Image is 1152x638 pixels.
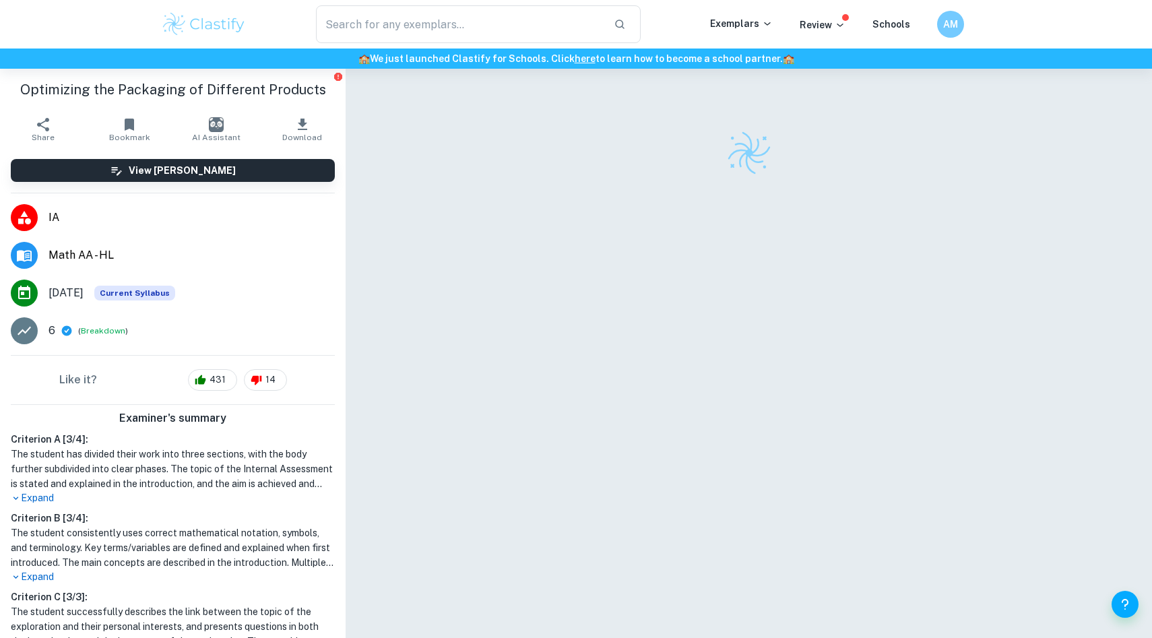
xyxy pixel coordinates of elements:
h6: Examiner's summary [5,410,340,426]
span: Share [32,133,55,142]
span: 14 [258,373,283,387]
h6: Like it? [59,372,97,388]
span: 🏫 [783,53,794,64]
h1: Optimizing the Packaging of Different Products [11,79,335,100]
a: Schools [872,19,910,30]
input: Search for any exemplars... [316,5,603,43]
button: Bookmark [86,110,172,148]
div: 14 [244,369,287,391]
span: 🏫 [358,53,370,64]
span: IA [49,210,335,226]
h1: The student has divided their work into three sections, with the body further subdivided into cle... [11,447,335,491]
p: Expand [11,491,335,505]
h1: The student consistently uses correct mathematical notation, symbols, and terminology. Key terms/... [11,525,335,570]
img: Clastify logo [726,129,773,177]
span: Math AA - HL [49,247,335,263]
div: 431 [188,369,237,391]
button: Report issue [333,71,343,82]
p: Exemplars [710,16,773,31]
a: here [575,53,596,64]
button: View [PERSON_NAME] [11,159,335,182]
h6: Criterion C [ 3 / 3 ]: [11,589,335,604]
p: Review [800,18,845,32]
span: ( ) [78,325,128,338]
button: Download [259,110,346,148]
span: Download [282,133,322,142]
h6: Criterion B [ 3 / 4 ]: [11,511,335,525]
span: 431 [202,373,233,387]
button: Breakdown [81,325,125,337]
button: AI Assistant [173,110,259,148]
h6: Criterion A [ 3 / 4 ]: [11,432,335,447]
h6: View [PERSON_NAME] [129,163,236,178]
p: Expand [11,570,335,584]
span: AI Assistant [192,133,241,142]
span: Bookmark [109,133,150,142]
h6: We just launched Clastify for Schools. Click to learn how to become a school partner. [3,51,1149,66]
button: AM [937,11,964,38]
p: 6 [49,323,55,339]
span: [DATE] [49,285,84,301]
div: This exemplar is based on the current syllabus. Feel free to refer to it for inspiration/ideas wh... [94,286,175,300]
h6: AM [943,17,959,32]
button: Help and Feedback [1112,591,1139,618]
img: Clastify logo [161,11,247,38]
span: Current Syllabus [94,286,175,300]
img: AI Assistant [209,117,224,132]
